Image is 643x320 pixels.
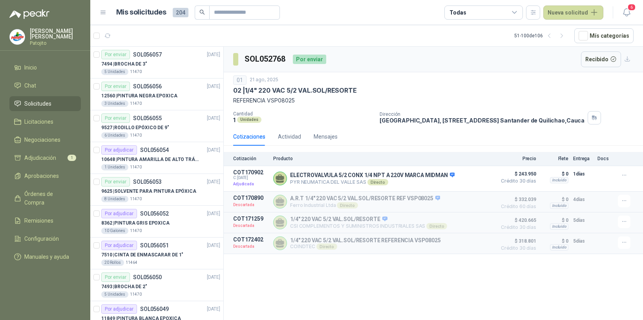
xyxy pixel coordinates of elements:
[541,169,568,179] p: $ 0
[497,216,536,225] span: $ 420.665
[290,243,441,250] p: COINDTEC
[101,124,169,132] p: 9527 | RODILLO EPÓXICO DE 9"
[233,111,373,117] p: Cantidad
[24,81,36,90] span: Chat
[233,195,269,201] p: COT170890
[573,216,593,225] p: 5 días
[250,76,278,84] p: 21 ago, 2025
[130,228,142,234] p: 11470
[173,8,188,17] span: 204
[101,228,128,234] div: 10 Galones
[90,269,223,301] a: Por enviarSOL056050[DATE] 7493 |BROCHA DE 2"5 Unidades11470
[24,172,59,180] span: Aprobaciones
[24,216,53,225] span: Remisiones
[140,147,169,153] p: SOL056054
[130,69,142,75] p: 11470
[101,209,137,218] div: Por adjudicar
[90,206,223,238] a: Por adjudicarSOL056052[DATE] 8362 |PINTURA GRIS EPOXICA10 Galones11470
[9,150,81,165] a: Adjudicación1
[497,204,536,209] span: Crédito 60 días
[126,260,137,266] p: 11464
[290,216,447,223] p: 1/4" 220 VAC 5/2 VAL.SOL/RESORTE
[9,9,49,19] img: Logo peakr
[541,156,568,161] p: Flete
[101,164,128,170] div: 1 Unidades
[101,260,124,266] div: 20 Rollos
[9,213,81,228] a: Remisiones
[9,114,81,129] a: Licitaciones
[278,132,301,141] div: Actividad
[207,242,220,249] p: [DATE]
[233,201,269,209] p: Descartada
[207,305,220,313] p: [DATE]
[101,304,137,314] div: Por adjudicar
[233,96,634,105] p: REFERENCIA VSP08025
[233,216,269,222] p: COT171259
[9,96,81,111] a: Solicitudes
[24,63,37,72] span: Inicio
[24,154,56,162] span: Adjudicación
[207,210,220,218] p: [DATE]
[101,101,128,107] div: 3 Unidades
[140,243,169,248] p: SOL056051
[140,306,169,312] p: SOL056049
[9,249,81,264] a: Manuales y ayuda
[233,169,269,176] p: COT170902
[10,29,25,44] img: Company Logo
[24,190,73,207] span: Órdenes de Compra
[101,219,170,227] p: 8362 | PINTURA GRIS EPOXICA
[290,202,440,208] p: Ferro Industrial Ltda
[9,78,81,93] a: Chat
[130,291,142,298] p: 11470
[133,115,162,121] p: SOL056055
[207,115,220,122] p: [DATE]
[273,156,492,161] p: Producto
[316,243,337,250] div: Directo
[380,112,585,117] p: Dirección
[233,117,236,123] p: 1
[130,164,142,170] p: 11470
[581,51,621,67] button: Recibido
[541,236,568,246] p: $ 0
[101,272,130,282] div: Por enviar
[541,195,568,204] p: $ 0
[140,211,169,216] p: SOL056052
[90,79,223,110] a: Por enviarSOL056056[DATE] 12560 |PINTURA NEGRA EPOXICA3 Unidades11470
[101,60,147,68] p: 7494 | BROCHA DE 3"
[133,52,162,57] p: SOL056057
[233,222,269,230] p: Descartada
[130,196,142,202] p: 11470
[380,117,585,124] p: [GEOGRAPHIC_DATA], [STREET_ADDRESS] Santander de Quilichao , Cauca
[90,142,223,174] a: Por adjudicarSOL056054[DATE] 10648 |PINTURA AMARILLA DE ALTO TRÁFICO1 Unidades11470
[237,117,261,123] div: Unidades
[290,172,455,179] p: ELECTROVALVULA 5/2 CONX 1/4 NPT A 220V MARCA MIDMAN
[233,156,269,161] p: Cotización
[30,28,81,39] p: [PERSON_NAME] [PERSON_NAME]
[24,99,51,108] span: Solicitudes
[90,174,223,206] a: Por enviarSOL056053[DATE] 9625 |SOLVENTE PARA PINTURA EPÓXICA8 Unidades11470
[90,238,223,269] a: Por adjudicarSOL056051[DATE] 7510 |CINTA DE ENMASCARAR DE 1"20 Rollos11464
[337,202,358,208] div: Directo
[101,177,130,187] div: Por enviar
[367,179,388,185] div: Directo
[207,51,220,59] p: [DATE]
[233,75,247,85] div: 01
[90,110,223,142] a: Por enviarSOL056055[DATE] 9527 |RODILLO EPÓXICO DE 9"6 Unidades11470
[68,155,76,161] span: 1
[101,92,177,100] p: 12560 | PINTURA NEGRA EPOXICA
[290,179,455,185] p: PYR NEUMATICA DEL VALLE SAS
[426,223,447,229] div: Directo
[514,29,568,42] div: 51 - 100 de 106
[541,216,568,225] p: $ 0
[207,178,220,186] p: [DATE]
[101,283,147,291] p: 7493 | BROCHA DE 2"
[497,236,536,246] span: $ 318.801
[573,195,593,204] p: 4 días
[497,246,536,251] span: Crédito 30 días
[449,8,466,17] div: Todas
[90,47,223,79] a: Por enviarSOL056057[DATE] 7494 |BROCHA DE 3"5 Unidades11470
[101,291,128,298] div: 5 Unidades
[573,169,593,179] p: 1 días
[133,179,162,185] p: SOL056053
[290,195,440,202] p: A.R.T 1/4" 220 VAC 5/2 VAL.SOL/RESORTE REF VSP08025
